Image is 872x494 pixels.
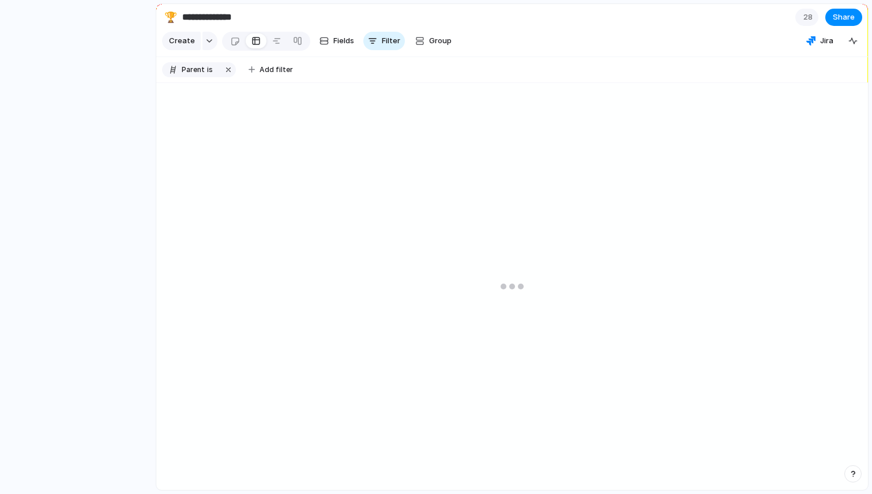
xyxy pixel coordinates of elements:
[802,32,838,50] button: Jira
[333,35,354,47] span: Fields
[164,9,177,25] div: 🏆
[429,35,452,47] span: Group
[242,62,300,78] button: Add filter
[260,65,293,75] span: Add filter
[315,32,359,50] button: Fields
[207,65,213,75] span: is
[205,63,215,76] button: is
[162,32,201,50] button: Create
[820,35,833,47] span: Jira
[382,35,400,47] span: Filter
[363,32,405,50] button: Filter
[409,32,457,50] button: Group
[161,8,180,27] button: 🏆
[169,35,195,47] span: Create
[825,9,862,26] button: Share
[803,12,816,23] span: 28
[833,12,855,23] span: Share
[182,65,205,75] span: Parent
